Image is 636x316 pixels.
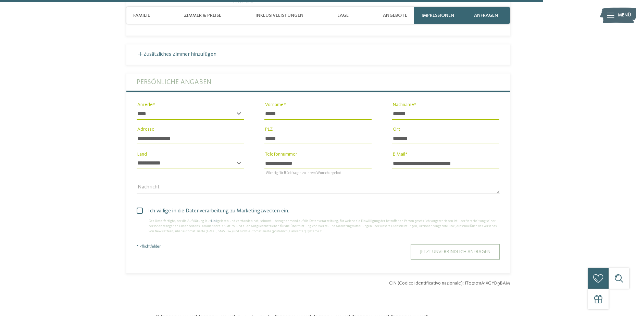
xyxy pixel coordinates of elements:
[422,13,454,18] span: Impressionen
[184,13,221,18] span: Zimmer & Preise
[137,52,216,57] label: Zusätzliches Zimmer hinzufügen
[266,171,341,175] span: Wichtig für Rückfragen zu Ihrem Wunschangebot
[137,207,138,219] input: Ich willige in die Datenverarbeitung zu Marketingzwecken ein.
[474,13,498,18] span: anfragen
[211,219,217,223] a: Link
[411,244,500,260] button: Jetzt unverbindlich anfragen
[255,13,303,18] span: Inklusivleistungen
[383,13,407,18] span: Angebote
[137,74,500,91] label: Persönliche Angaben
[389,280,510,287] span: CIN (Codice identificativo nazionale): IT021011A1XGYD9BAM
[420,249,490,254] span: Jetzt unverbindlich anfragen
[142,207,500,215] span: Ich willige in die Datenverarbeitung zu Marketingzwecken ein.
[137,245,161,249] span: * Pflichtfelder
[337,13,349,18] span: Lage
[133,13,150,18] span: Familie
[137,219,500,234] div: Der Unterfertigte, der die Aufklärung laut gelesen und verstanden hat, stimmt – bezugnehmend auf ...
